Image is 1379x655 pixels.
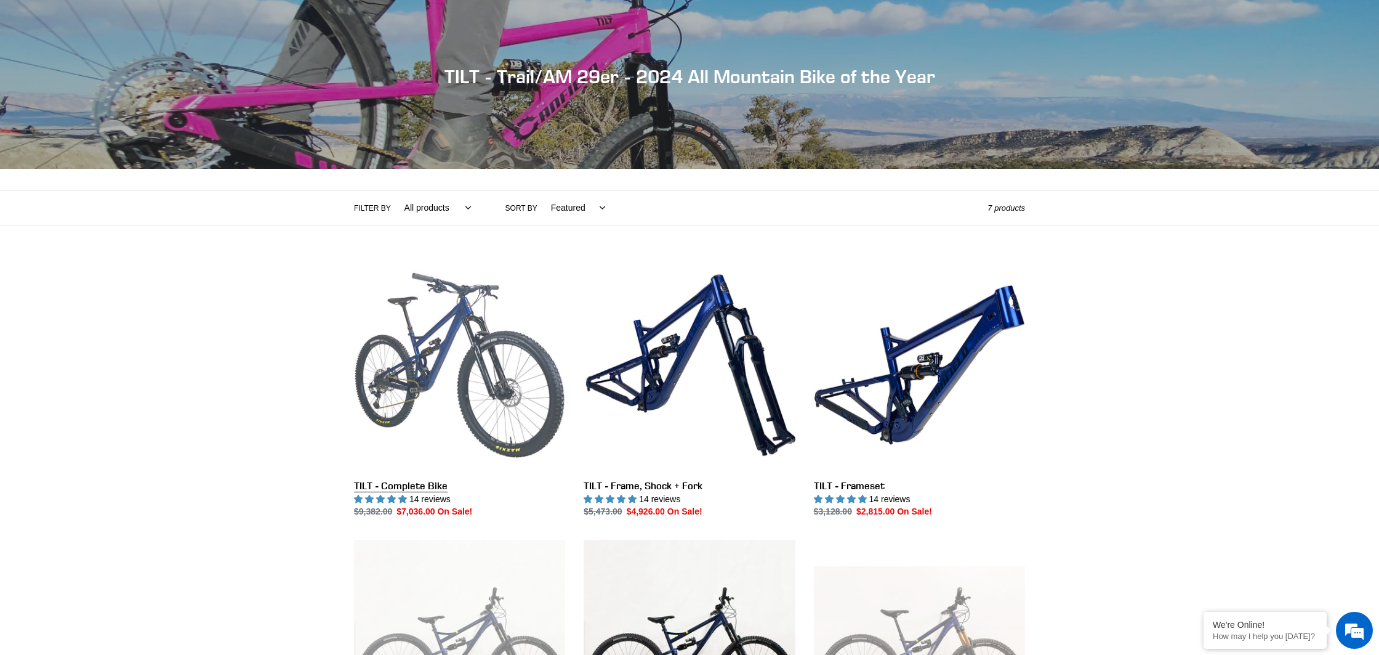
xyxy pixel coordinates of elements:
[82,69,225,85] div: Chat with us now
[39,62,70,92] img: d_696896380_company_1647369064580_696896380
[1213,632,1317,641] p: How may I help you today?
[505,203,537,214] label: Sort by
[354,203,391,214] label: Filter by
[1213,620,1317,630] div: We're Online!
[202,6,231,36] div: Minimize live chat window
[6,336,235,380] textarea: Type your message and hit 'Enter'
[71,155,170,280] span: We're online!
[14,68,32,86] div: Navigation go back
[444,65,935,87] span: TILT - Trail/AM 29er - 2024 All Mountain Bike of the Year
[987,203,1025,213] span: 7 products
